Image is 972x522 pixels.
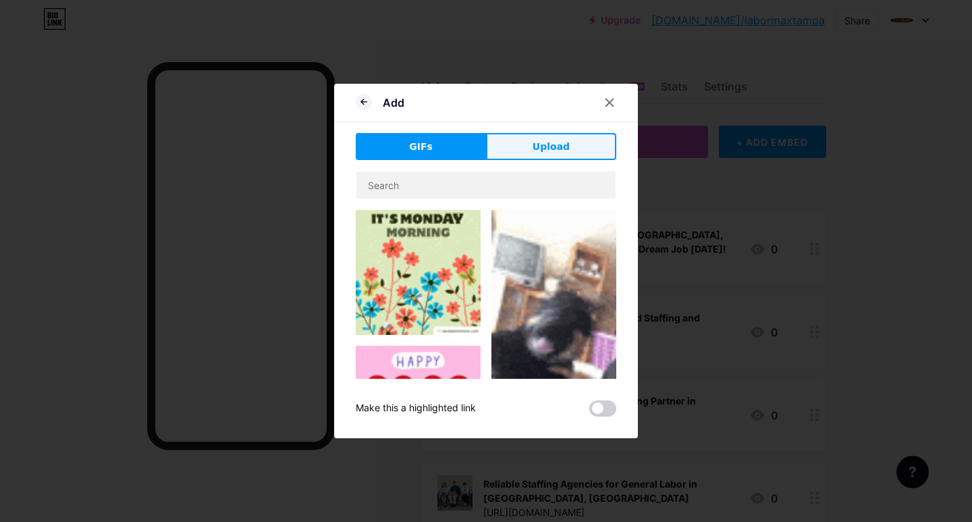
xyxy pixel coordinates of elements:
[491,210,616,442] img: Gihpy
[356,210,481,335] img: Gihpy
[356,172,616,199] input: Search
[383,95,404,111] div: Add
[409,140,433,154] span: GIFs
[356,346,481,471] img: Gihpy
[533,140,570,154] span: Upload
[356,133,486,160] button: GIFs
[486,133,616,160] button: Upload
[356,400,476,417] div: Make this a highlighted link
